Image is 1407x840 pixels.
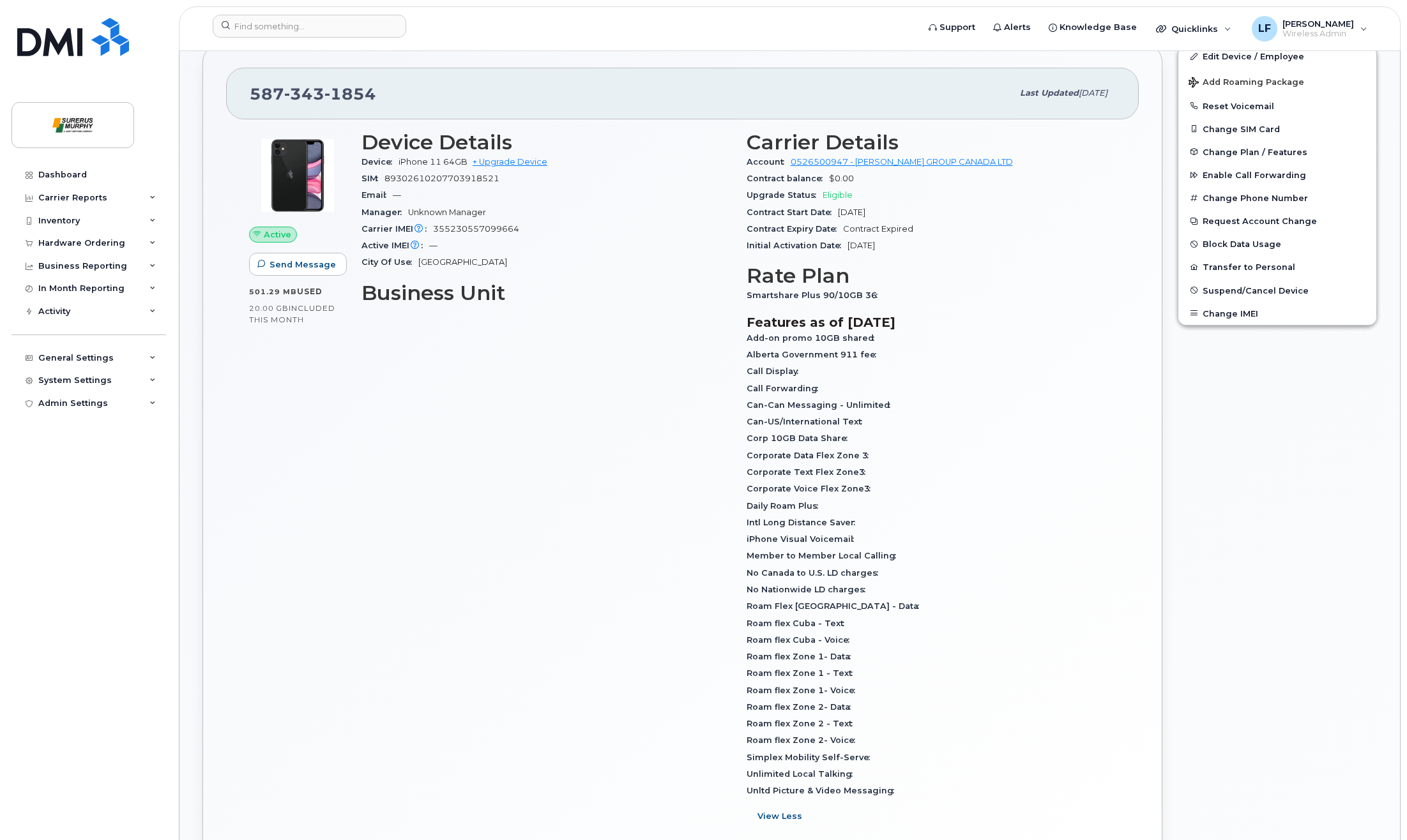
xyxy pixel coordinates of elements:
[1020,88,1079,98] span: Last updated
[1171,24,1218,34] span: Quicklinks
[747,157,791,167] span: Account
[747,484,877,493] span: Corporate Voice Flex Zone3
[1178,232,1376,255] button: Block Data Usage
[1178,279,1376,302] button: Suspend/Cancel Device
[429,241,437,250] span: —
[747,601,925,611] span: Roam Flex [GEOGRAPHIC_DATA] - Data
[747,467,872,477] span: Corporate Text Flex Zone3
[747,207,838,217] span: Contract Start Date
[747,753,876,762] span: Simplex Mobility Self-Serve
[361,174,384,183] span: SIM
[297,287,323,296] span: used
[250,84,376,103] span: 587
[747,719,859,728] span: Roam flex Zone 2 - Text
[384,174,499,183] span: 89302610207703918521
[1203,170,1306,180] span: Enable Call Forwarding
[361,281,731,304] h3: Business Unit
[823,190,853,200] span: Eligible
[747,518,862,527] span: Intl Long Distance Saver
[249,287,297,296] span: 501.29 MB
[747,190,823,200] span: Upgrade Status
[747,702,857,712] span: Roam flex Zone 2- Data
[1178,94,1376,117] button: Reset Voicemail
[249,253,347,276] button: Send Message
[361,241,429,250] span: Active IMEI
[747,333,881,343] span: Add-on promo 10GB shared
[393,190,401,200] span: —
[747,290,884,300] span: Smartshare Plus 90/10GB 36
[747,384,825,393] span: Call Forwarding
[1060,21,1137,34] span: Knowledge Base
[1203,285,1309,295] span: Suspend/Cancel Device
[324,84,376,103] span: 1854
[920,15,984,40] a: Support
[747,668,859,678] span: Roam flex Zone 1 - Text
[747,224,843,234] span: Contract Expiry Date
[361,131,731,154] h3: Device Details
[747,619,851,628] span: Roam flex Cuba - Text
[747,735,862,745] span: Roam flex Zone 2- Voice
[264,229,291,241] span: Active
[843,224,913,234] span: Contract Expired
[270,259,336,271] span: Send Message
[747,568,885,578] span: No Canada to U.S. LD charges
[939,21,975,34] span: Support
[747,551,902,560] span: Member to Member Local Calling
[747,315,1116,330] h3: Features as of [DATE]
[848,241,875,250] span: [DATE]
[1282,19,1354,29] span: [PERSON_NAME]
[1258,21,1271,36] span: LF
[1189,77,1304,89] span: Add Roaming Package
[984,15,1040,40] a: Alerts
[747,350,883,359] span: Alberta Government 911 fee
[1178,117,1376,140] button: Change SIM Card
[829,174,854,183] span: $0.00
[1178,68,1376,94] button: Add Roaming Package
[408,207,486,217] span: Unknown Manager
[361,157,399,167] span: Device
[1178,302,1376,325] button: Change IMEI
[1178,255,1376,278] button: Transfer to Personal
[361,207,408,217] span: Manager
[1282,29,1354,39] span: Wireless Admin
[418,257,507,267] span: [GEOGRAPHIC_DATA]
[213,15,406,38] input: Find something...
[747,652,857,661] span: Roam flex Zone 1- Data
[1178,163,1376,186] button: Enable Call Forwarding
[747,635,856,645] span: Roam flex Cuba - Voice
[747,241,848,250] span: Initial Activation Date
[747,585,872,594] span: No Nationwide LD charges
[747,686,862,695] span: Roam flex Zone 1- Voice
[1178,140,1376,163] button: Change Plan / Features
[1178,45,1376,68] a: Edit Device / Employee
[1203,147,1307,156] span: Change Plan / Features
[1079,88,1107,98] span: [DATE]
[747,131,1116,154] h3: Carrier Details
[747,805,813,828] button: View Less
[747,400,897,410] span: Can-Can Messaging - Unlimited
[361,224,433,234] span: Carrier IMEI
[473,157,547,167] a: + Upgrade Device
[838,207,865,217] span: [DATE]
[433,224,519,234] span: 355230557099664
[361,190,393,200] span: Email
[747,534,860,544] span: iPhone Visual Voicemail
[249,304,289,313] span: 20.00 GB
[757,810,802,822] span: View Less
[1147,16,1240,41] div: Quicklinks
[399,157,468,167] span: iPhone 11 64GB
[1178,209,1376,232] button: Request Account Change
[361,257,418,267] span: City Of Use
[1178,186,1376,209] button: Change Phone Number
[284,84,324,103] span: 343
[747,174,829,183] span: Contract balance
[259,137,336,214] img: iPhone_11.jpg
[747,501,825,511] span: Daily Roam Plus
[747,769,859,779] span: Unlimited Local Talking
[747,451,875,460] span: Corporate Data Flex Zone 3
[747,786,901,795] span: Unltd Picture & Video Messaging
[1004,21,1031,34] span: Alerts
[1243,16,1376,41] div: LJ Feller
[747,433,854,443] span: Corp 10GB Data Share
[1040,15,1146,40] a: Knowledge Base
